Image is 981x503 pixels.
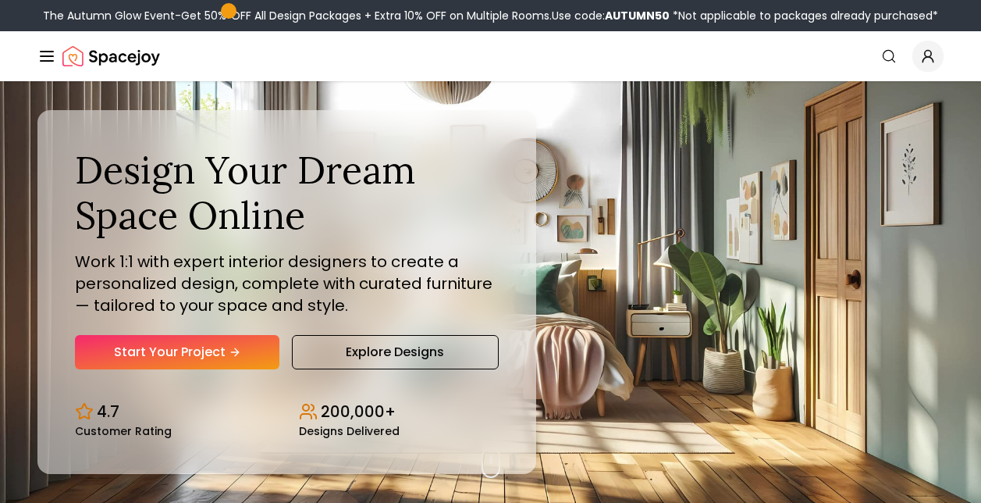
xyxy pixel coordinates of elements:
[62,41,160,72] a: Spacejoy
[43,8,938,23] div: The Autumn Glow Event-Get 50% OFF All Design Packages + Extra 10% OFF on Multiple Rooms.
[97,401,119,423] p: 4.7
[75,426,172,437] small: Customer Rating
[552,8,670,23] span: Use code:
[321,401,396,423] p: 200,000+
[75,335,279,369] a: Start Your Project
[605,8,670,23] b: AUTUMN50
[75,251,499,316] p: Work 1:1 with expert interior designers to create a personalized design, complete with curated fu...
[62,41,160,72] img: Spacejoy Logo
[37,31,944,81] nav: Global
[670,8,938,23] span: *Not applicable to packages already purchased*
[299,426,400,437] small: Designs Delivered
[292,335,498,369] a: Explore Designs
[75,148,499,237] h1: Design Your Dream Space Online
[75,388,499,437] div: Design stats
